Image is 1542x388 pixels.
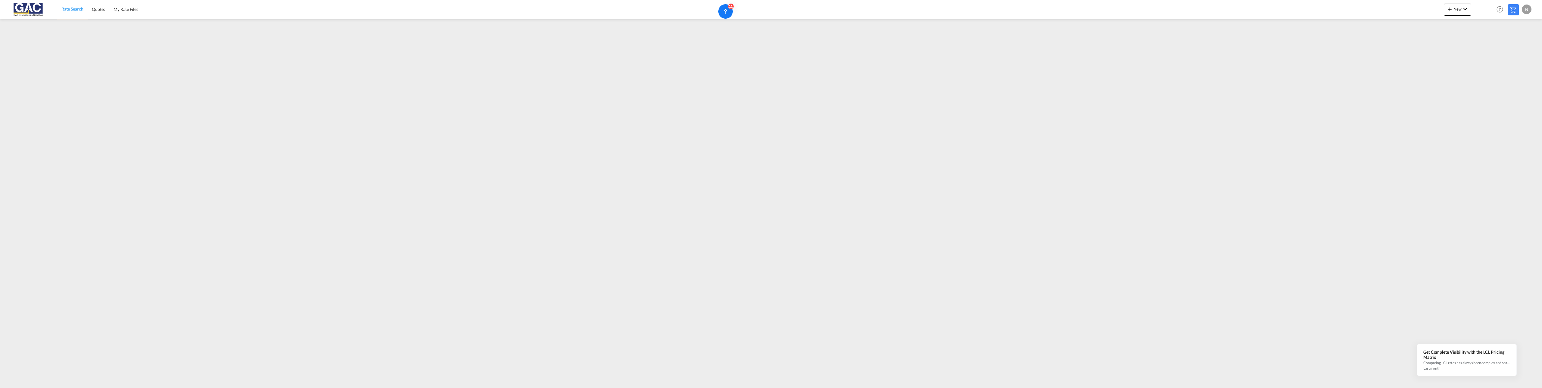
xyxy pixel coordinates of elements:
[114,7,138,12] span: My Rate Files
[1495,4,1508,15] div: Help
[9,3,50,16] img: 9f305d00dc7b11eeb4548362177db9c3.png
[1462,5,1469,13] md-icon: icon-chevron-down
[1522,5,1531,14] div: N
[61,6,83,11] span: Rate Search
[1495,4,1505,14] span: Help
[1446,7,1469,11] span: New
[92,7,105,12] span: Quotes
[1446,5,1453,13] md-icon: icon-plus 400-fg
[1444,4,1471,16] button: icon-plus 400-fgNewicon-chevron-down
